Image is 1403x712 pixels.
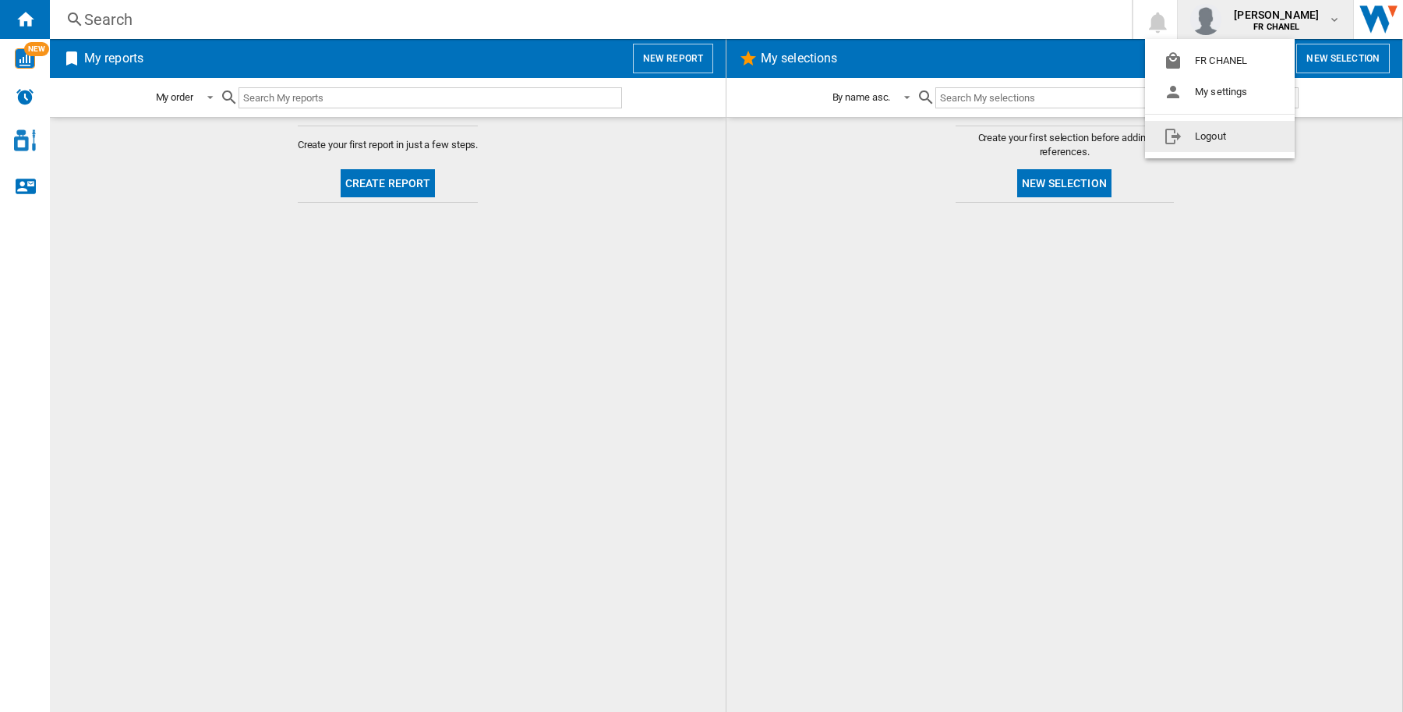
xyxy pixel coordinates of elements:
[1145,121,1295,152] button: Logout
[1145,45,1295,76] button: FR CHANEL
[1145,76,1295,108] button: My settings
